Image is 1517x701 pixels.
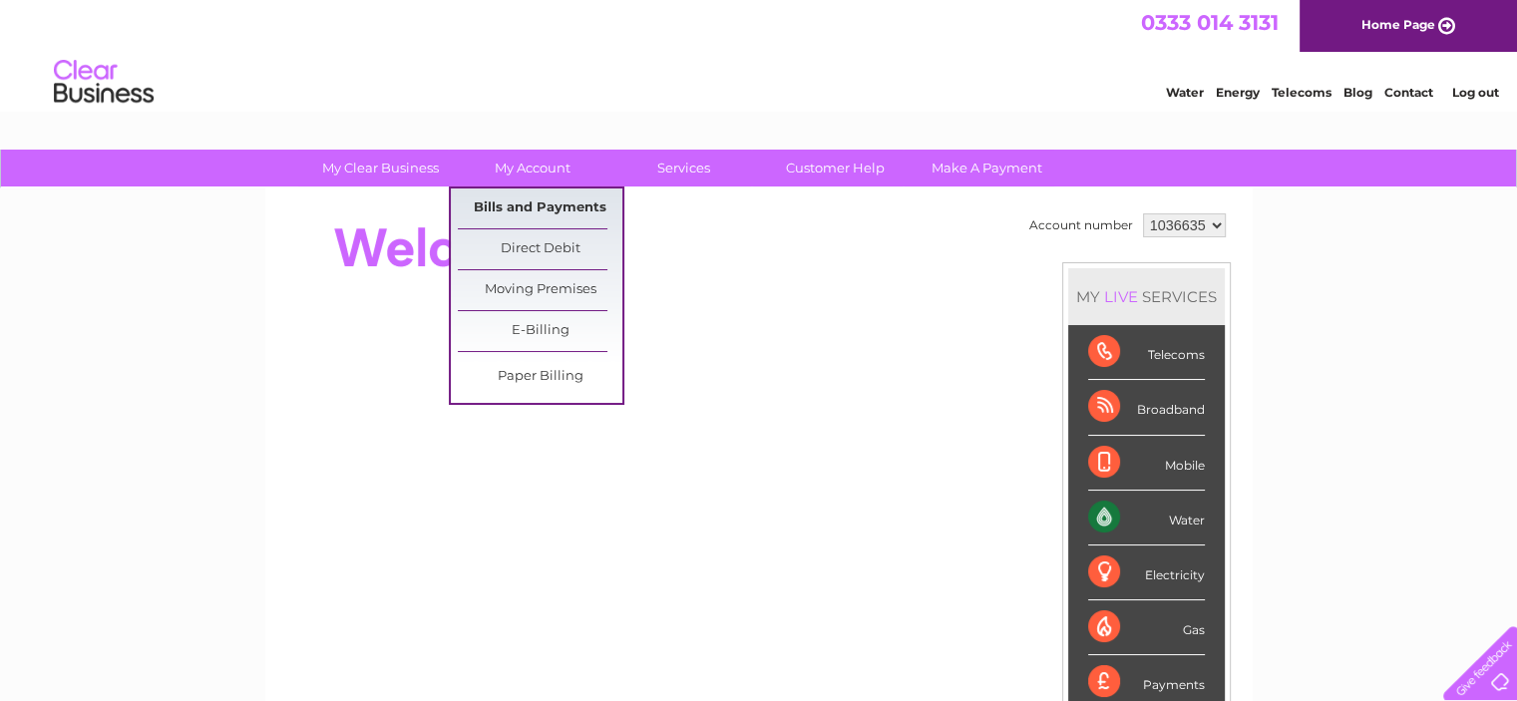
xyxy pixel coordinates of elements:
div: MY SERVICES [1068,268,1225,325]
a: My Account [450,150,614,186]
a: Log out [1451,85,1498,100]
a: Telecoms [1272,85,1331,100]
td: Account number [1024,208,1138,242]
a: Direct Debit [458,229,622,269]
a: Water [1166,85,1204,100]
div: Clear Business is a trading name of Verastar Limited (registered in [GEOGRAPHIC_DATA] No. 3667643... [288,11,1231,97]
a: Blog [1343,85,1372,100]
a: Bills and Payments [458,188,622,228]
div: Water [1088,491,1205,545]
img: logo.png [53,52,155,113]
a: Contact [1384,85,1433,100]
a: Make A Payment [905,150,1069,186]
a: Services [601,150,766,186]
div: Electricity [1088,545,1205,600]
div: LIVE [1100,287,1142,306]
div: Mobile [1088,436,1205,491]
a: E-Billing [458,311,622,351]
a: Energy [1216,85,1260,100]
a: Moving Premises [458,270,622,310]
a: 0333 014 3131 [1141,10,1279,35]
a: My Clear Business [298,150,463,186]
div: Telecoms [1088,325,1205,380]
a: Customer Help [753,150,918,186]
a: Paper Billing [458,357,622,397]
div: Gas [1088,600,1205,655]
div: Broadband [1088,380,1205,435]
